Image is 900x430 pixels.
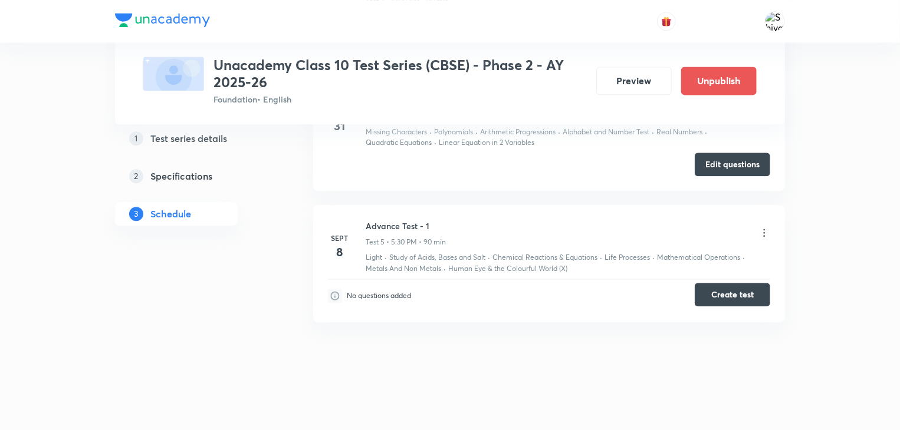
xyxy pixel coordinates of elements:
[657,12,676,31] button: avatar
[366,252,382,263] p: Light
[347,290,411,301] p: No questions added
[213,57,587,91] h3: Unacademy Class 10 Test Series (CBSE) - Phase 2 - AY 2025-26
[129,131,143,145] p: 1
[600,252,602,263] div: ·
[143,57,204,91] img: fallback-thumbnail.png
[115,13,210,30] a: Company Logo
[434,137,436,148] div: ·
[328,233,352,243] h6: Sept
[444,263,446,274] div: ·
[434,127,473,137] p: Polynomials
[563,127,649,137] p: Alphabet and Number Test
[115,164,275,188] a: 2Specifications
[385,252,387,263] div: ·
[596,67,672,95] button: Preview
[129,207,143,221] p: 3
[328,243,352,261] h4: 8
[429,127,432,137] div: ·
[558,127,560,137] div: ·
[448,263,567,274] p: Human Eye & the Colourful World (X)
[366,237,446,247] p: Test 5 • 5:30 PM • 90 min
[366,137,432,148] p: Quadratic Equations
[475,127,478,137] div: ·
[765,11,785,31] img: Shivam Drolia
[652,252,655,263] div: ·
[150,169,212,183] h5: Specifications
[366,220,446,232] h6: Advance Test - 1
[480,127,556,137] p: Arithmetic Progressions
[705,127,707,137] div: ·
[366,127,427,137] p: Missing Characters
[115,127,275,150] a: 1Test series details
[488,252,490,263] div: ·
[652,127,654,137] div: ·
[743,252,745,263] div: ·
[492,252,597,263] p: Chemical Reactions & Equations
[389,252,485,263] p: Study of Acids, Bases and Salt
[439,137,534,148] p: Linear Equation in 2 Variables
[115,13,210,27] img: Company Logo
[366,263,441,274] p: Metals And Non Metals
[129,169,143,183] p: 2
[150,131,227,145] h5: Test series details
[695,283,770,306] button: Create test
[656,127,702,137] p: Real Numbers
[681,67,757,95] button: Unpublish
[657,252,740,263] p: Mathematical Operations
[695,153,770,176] button: Edit questions
[328,117,352,135] h4: 31
[213,93,587,105] p: Foundation • English
[328,289,342,303] img: infoIcon
[661,16,672,27] img: avatar
[150,207,191,221] h5: Schedule
[605,252,650,263] p: Life Processes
